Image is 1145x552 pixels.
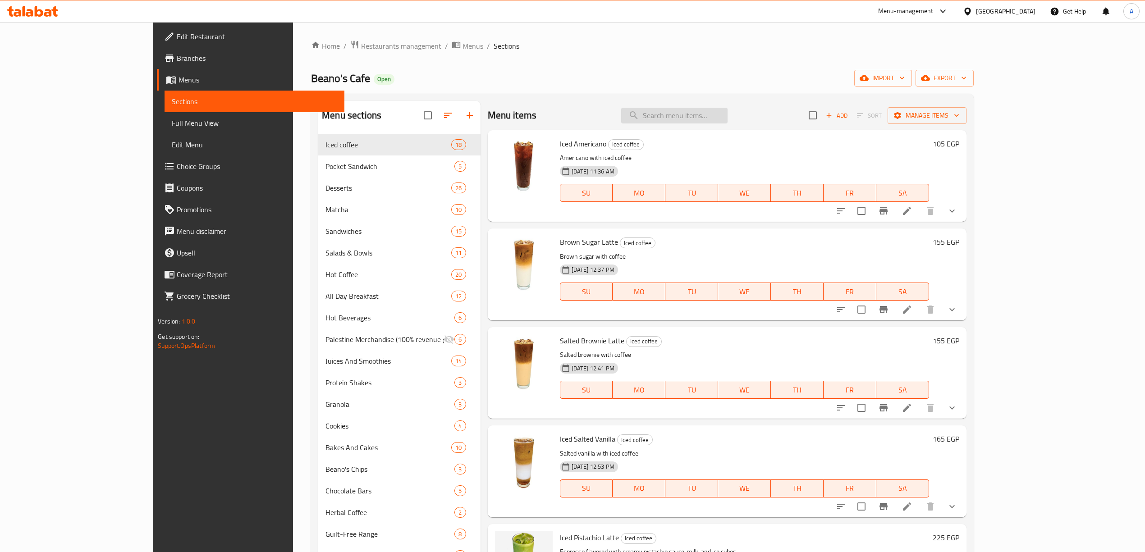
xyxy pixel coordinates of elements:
[618,435,652,445] span: Iced coffee
[947,501,957,512] svg: Show Choices
[873,397,894,419] button: Branch-specific-item
[861,73,905,84] span: import
[455,465,465,474] span: 3
[564,187,609,200] span: SU
[318,155,480,177] div: Pocket Sandwich5
[318,199,480,220] div: Matcha10
[880,482,925,495] span: SA
[718,479,771,497] button: WE
[157,220,344,242] a: Menu disclaimer
[880,383,925,397] span: SA
[627,336,661,347] span: Iced coffee
[718,184,771,202] button: WE
[452,292,465,301] span: 12
[454,312,466,323] div: items
[941,397,963,419] button: show more
[669,482,714,495] span: TU
[318,328,480,350] div: Palestine Merchandise (100% revenue goes to [GEOGRAPHIC_DATA])6
[325,529,454,539] div: Guilt-Free Range
[325,204,451,215] span: Matcha
[325,334,444,345] div: Palestine Merchandise (100% revenue goes to Gaza)
[827,482,873,495] span: FR
[454,399,466,410] div: items
[454,377,466,388] div: items
[318,437,480,458] div: Bakes And Cakes10
[325,269,451,280] div: Hot Coffee
[824,381,876,399] button: FR
[455,314,465,322] span: 6
[451,291,466,301] div: items
[343,41,347,51] li: /
[325,291,451,301] div: All Day Breakfast
[325,161,454,172] span: Pocket Sandwich
[560,334,624,347] span: Salted Brownie Latte
[318,307,480,328] div: Hot Beverages6
[182,315,196,327] span: 1.0.0
[452,270,465,279] span: 20
[876,479,929,497] button: SA
[923,73,966,84] span: export
[325,464,454,474] span: Beano's Chips
[722,383,767,397] span: WE
[325,377,454,388] span: Protein Shakes
[459,105,481,126] button: Add section
[620,238,655,248] span: Iced coffee
[325,356,451,366] span: Juices And Smoothies
[1130,6,1133,16] span: A
[933,137,959,150] h6: 105 EGP
[560,152,929,164] p: Americano with iced coffee
[902,402,912,413] a: Edit menu item
[454,507,466,518] div: items
[325,139,451,150] div: Iced coffee
[177,53,337,64] span: Branches
[852,300,871,319] span: Select to update
[325,226,451,237] span: Sandwiches
[452,141,465,149] span: 18
[318,350,480,372] div: Juices And Smoothies14
[852,497,871,516] span: Select to update
[325,507,454,518] div: Herbal Coffee
[626,336,662,347] div: Iced coffee
[177,182,337,193] span: Coupons
[613,479,665,497] button: MO
[318,177,480,199] div: Desserts26
[454,464,466,474] div: items
[325,442,451,453] span: Bakes And Cakes
[617,434,653,445] div: Iced coffee
[463,41,483,51] span: Menus
[455,335,465,344] span: 6
[876,381,929,399] button: SA
[172,96,337,107] span: Sections
[374,74,394,85] div: Open
[851,109,888,123] span: Select section first
[621,108,728,123] input: search
[916,70,974,87] button: export
[824,283,876,301] button: FR
[495,137,553,195] img: Iced Americano
[824,479,876,497] button: FR
[933,236,959,248] h6: 155 EGP
[613,184,665,202] button: MO
[177,226,337,237] span: Menu disclaimer
[888,107,966,124] button: Manage items
[165,112,344,134] a: Full Menu View
[878,6,934,17] div: Menu-management
[179,74,337,85] span: Menus
[560,531,619,544] span: Iced Pistachio Latte
[487,41,490,51] li: /
[722,482,767,495] span: WE
[158,315,180,327] span: Version:
[157,69,344,91] a: Menus
[616,187,662,200] span: MO
[669,187,714,200] span: TU
[895,110,959,121] span: Manage items
[495,236,553,293] img: Brown Sugar Latte
[827,285,873,298] span: FR
[722,187,767,200] span: WE
[177,31,337,42] span: Edit Restaurant
[325,420,454,431] div: Cookies
[920,496,941,517] button: delete
[172,139,337,150] span: Edit Menu
[803,106,822,125] span: Select section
